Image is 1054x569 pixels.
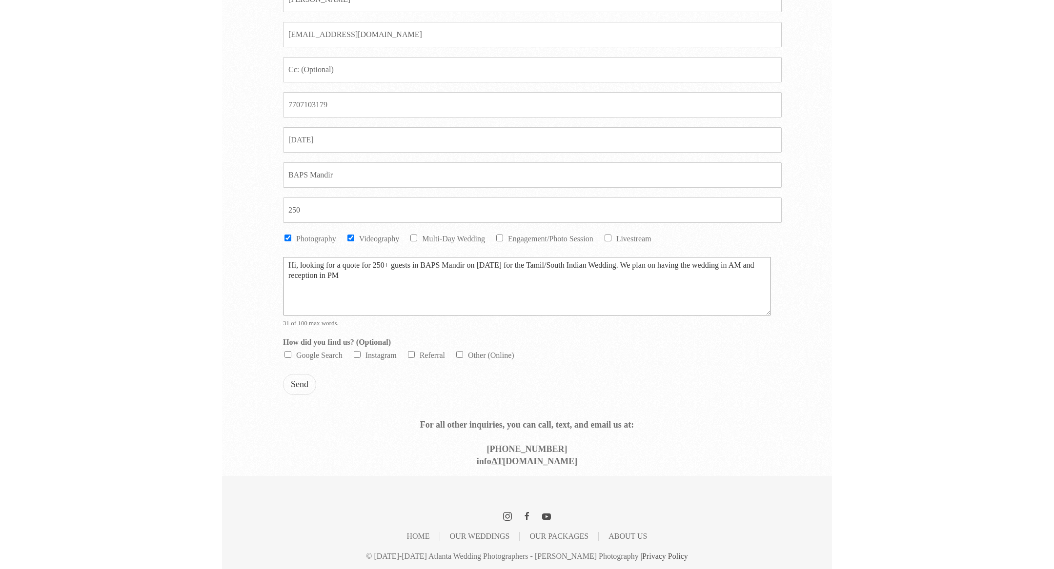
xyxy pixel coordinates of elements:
label: Livestream [616,235,651,243]
input: Wedding Dates [283,127,782,153]
a: Our Weddings [450,536,510,537]
input: Wedding Locations [283,162,782,188]
span: AT [491,456,503,466]
label: Engagement/Photo Session [508,235,593,243]
label: Other (Online) [468,351,514,359]
div: 31 of 100 max words. [283,319,771,328]
label: Photography [296,235,336,243]
label: Multi-Day Wedding [422,235,485,243]
a: About Us [608,536,647,537]
label: Referral [420,351,445,359]
p: © [DATE]-[DATE] Atlanta Wedding Photographers - [PERSON_NAME] Photography | [222,550,832,562]
label: Videography [359,235,400,243]
strong: info [DOMAIN_NAME] [477,456,578,466]
label: How did you find us? (Optional) [283,337,771,348]
a: Privacy Policy [642,552,688,560]
a: Our Packages [529,536,588,537]
input: Phone [283,92,782,118]
input: Guests # [283,197,782,223]
input: Email [283,22,782,47]
label: Google Search [296,351,343,359]
label: Instagram [365,351,397,359]
input: Cc: (Optional) [283,57,782,82]
button: Send [283,374,316,395]
strong: For all other inquiries, you can call, text, and email us at: [PHONE_NUMBER] [420,420,634,454]
a: Home [407,536,430,537]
